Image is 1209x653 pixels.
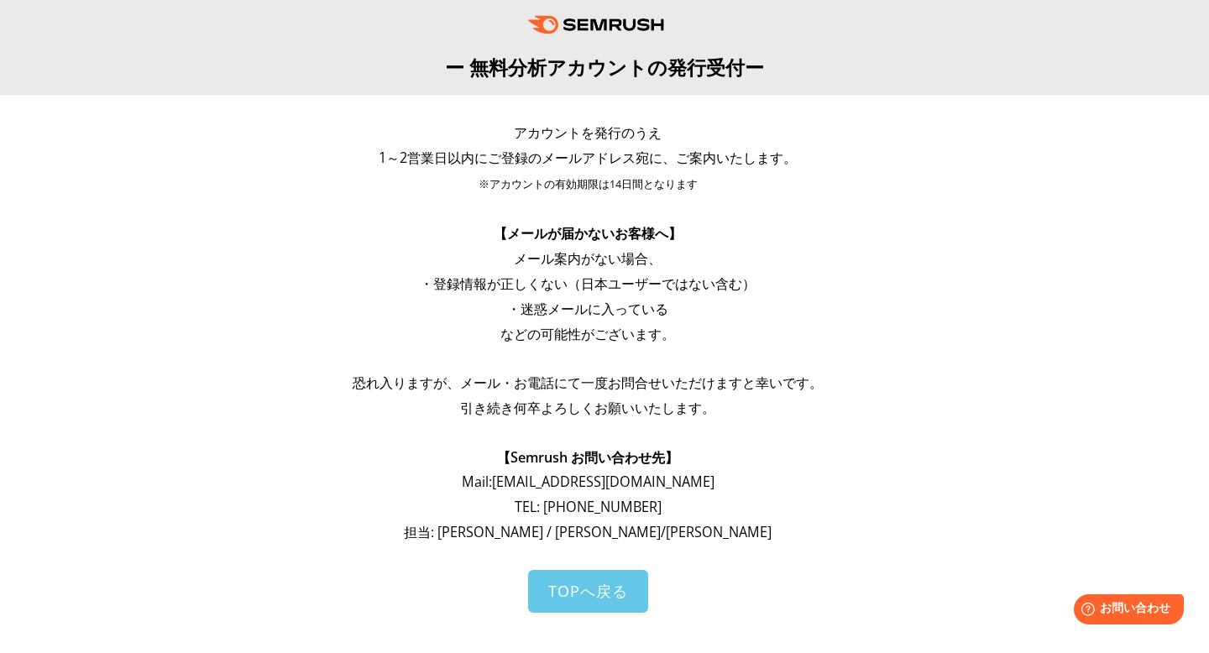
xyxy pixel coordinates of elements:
[479,177,698,191] span: ※アカウントの有効期限は14日間となります
[404,523,772,541] span: 担当: [PERSON_NAME] / [PERSON_NAME]/[PERSON_NAME]
[462,473,714,491] span: Mail: [EMAIL_ADDRESS][DOMAIN_NAME]
[528,570,648,613] a: TOPへ戻る
[515,498,662,516] span: TEL: [PHONE_NUMBER]
[507,300,668,318] span: ・迷惑メールに入っている
[460,399,715,417] span: 引き続き何卒よろしくお願いいたします。
[497,448,678,467] span: 【Semrush お問い合わせ先】
[353,374,823,392] span: 恐れ入りますが、メール・お電話にて一度お問合せいただけますと幸いです。
[1060,588,1191,635] iframe: Help widget launcher
[548,581,628,601] span: TOPへ戻る
[514,249,662,268] span: メール案内がない場合、
[445,54,764,81] span: ー 無料分析アカウントの発行受付ー
[514,123,662,142] span: アカウントを発行のうえ
[500,325,675,343] span: などの可能性がございます。
[379,149,797,167] span: 1～2営業日以内にご登録のメールアドレス宛に、ご案内いたします。
[494,224,682,243] span: 【メールが届かないお客様へ】
[420,274,756,293] span: ・登録情報が正しくない（日本ユーザーではない含む）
